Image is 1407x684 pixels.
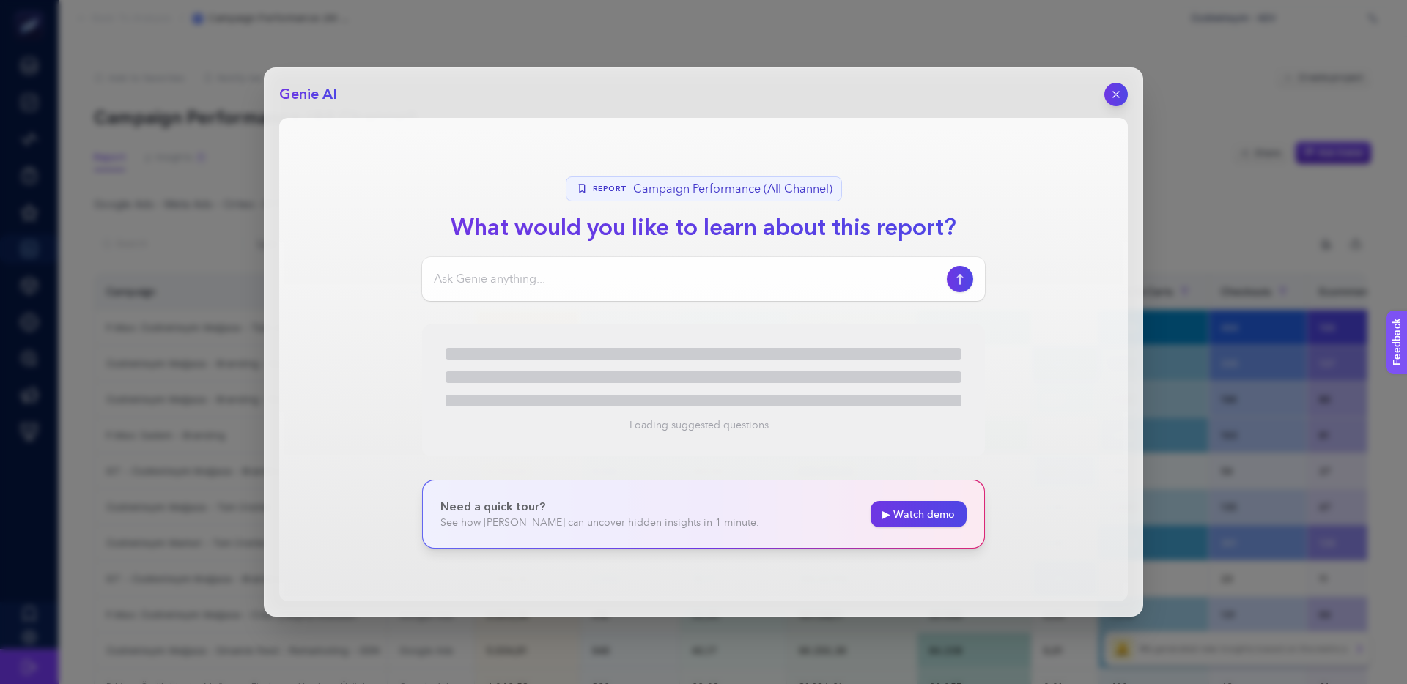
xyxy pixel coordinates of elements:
h1: What would you like to learn about this report? [439,210,968,245]
a: ▶ Watch demo [871,501,967,527]
p: See how [PERSON_NAME] can uncover hidden insights in 1 minute. [440,516,759,530]
p: Loading suggested questions... [446,418,961,433]
span: Feedback [9,4,56,16]
p: Need a quick tour? [440,498,759,516]
input: Ask Genie anything... [434,270,941,288]
span: Campaign Performance (All Channel) [633,180,832,198]
span: Report [593,184,627,195]
h2: Genie AI [279,84,337,105]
